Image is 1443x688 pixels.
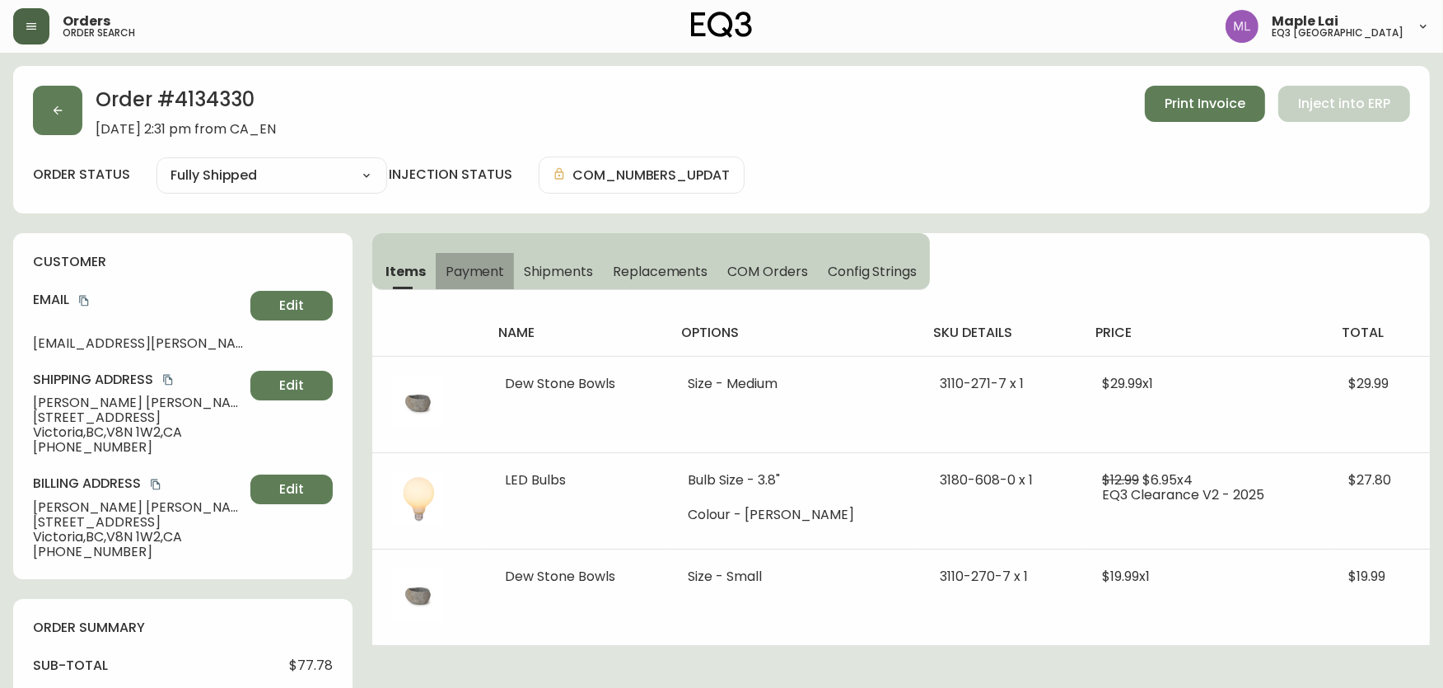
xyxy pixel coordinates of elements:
[96,86,276,122] h2: Order # 4134330
[33,166,130,184] label: order status
[682,324,908,342] h4: options
[1272,15,1338,28] span: Maple Lai
[33,545,244,559] span: [PHONE_NUMBER]
[147,476,164,493] button: copy
[389,166,512,184] h4: injection status
[1349,567,1386,586] span: $19.99
[505,470,566,489] span: LED Bulbs
[250,371,333,400] button: Edit
[1165,95,1245,113] span: Print Invoice
[392,377,445,429] img: 1178d245-5c9c-45d8-b26d-99e3e2ce11ae.jpg
[33,500,244,515] span: [PERSON_NAME] [PERSON_NAME]
[691,12,752,38] img: logo
[828,263,917,280] span: Config Strings
[524,263,593,280] span: Shipments
[385,263,426,280] span: Items
[1349,374,1389,393] span: $29.99
[33,410,244,425] span: [STREET_ADDRESS]
[76,293,92,309] button: copy
[940,374,1024,393] span: 3110-271-7 x 1
[250,475,333,504] button: Edit
[498,324,656,342] h4: name
[1343,324,1417,342] h4: total
[289,658,333,673] span: $77.78
[33,515,244,530] span: [STREET_ADDRESS]
[1272,28,1403,38] h5: eq3 [GEOGRAPHIC_DATA]
[1145,86,1265,122] button: Print Invoice
[33,336,244,351] span: [EMAIL_ADDRESS][PERSON_NAME][DOMAIN_NAME]
[279,297,304,315] span: Edit
[1095,324,1316,342] h4: price
[33,530,244,545] span: Victoria , BC , V8N 1W2 , CA
[505,567,615,586] span: Dew Stone Bowls
[940,470,1033,489] span: 3180-608-0 x 1
[33,657,108,675] h4: sub-total
[689,569,901,584] li: Size - Small
[392,569,445,622] img: 1178d245-5c9c-45d8-b26d-99e3e2ce11ae.jpg
[33,253,333,271] h4: customer
[1142,470,1193,489] span: $6.95 x 4
[96,122,276,137] span: [DATE] 2:31 pm from CA_EN
[250,291,333,321] button: Edit
[33,619,333,637] h4: order summary
[689,473,901,488] li: Bulb Size - 3.8"
[33,440,244,455] span: [PHONE_NUMBER]
[1102,485,1264,504] span: EQ3 Clearance V2 - 2025
[33,395,244,410] span: [PERSON_NAME] [PERSON_NAME]
[63,28,135,38] h5: order search
[279,377,304,395] span: Edit
[613,263,707,280] span: Replacements
[1102,567,1150,586] span: $19.99 x 1
[63,15,110,28] span: Orders
[505,374,615,393] span: Dew Stone Bowls
[1102,470,1139,489] span: $12.99
[689,508,901,522] li: Colour - [PERSON_NAME]
[1349,470,1392,489] span: $27.80
[33,425,244,440] span: Victoria , BC , V8N 1W2 , CA
[727,263,808,280] span: COM Orders
[933,324,1069,342] h4: sku details
[279,480,304,498] span: Edit
[1102,374,1153,393] span: $29.99 x 1
[33,475,244,493] h4: Billing Address
[1226,10,1259,43] img: 61e28cffcf8cc9f4e300d877dd684943
[33,371,244,389] h4: Shipping Address
[33,291,244,309] h4: Email
[392,473,445,526] img: 7845b365-1e39-4282-8881-91197f37a116.jpg
[689,377,901,391] li: Size - Medium
[446,263,505,280] span: Payment
[160,372,176,388] button: copy
[940,567,1028,586] span: 3110-270-7 x 1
